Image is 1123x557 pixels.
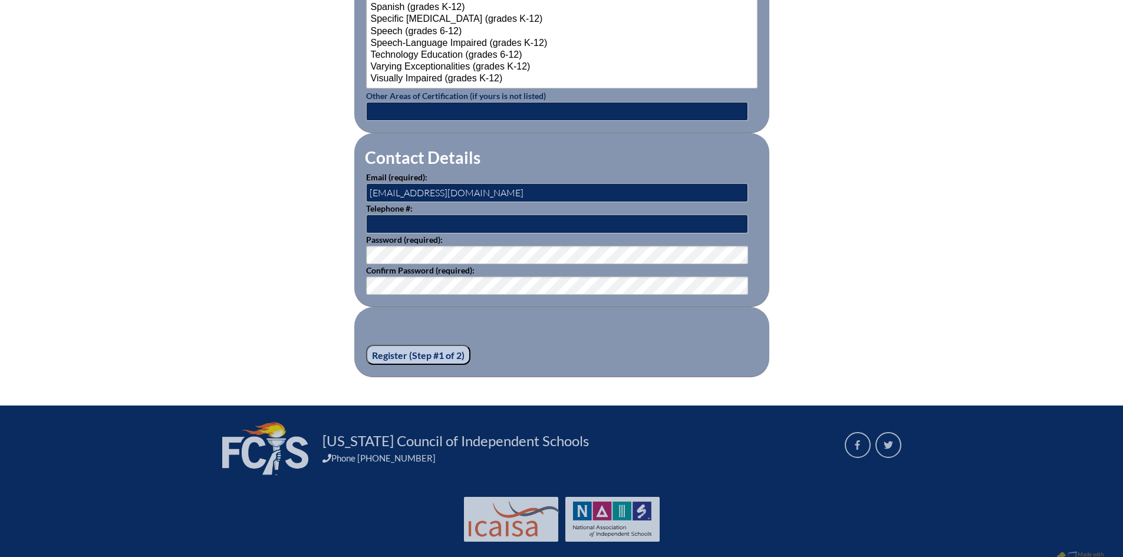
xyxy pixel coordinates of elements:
[366,203,413,213] label: Telephone #:
[370,14,754,25] option: Specific [MEDICAL_DATA] (grades K-12)
[469,502,559,537] img: Int'l Council Advancing Independent School Accreditation logo
[573,502,652,537] img: NAIS Logo
[322,453,831,463] div: Phone [PHONE_NUMBER]
[370,73,754,85] option: Visually Impaired (grades K-12)
[370,61,754,73] option: Varying Exceptionalities (grades K-12)
[370,50,754,61] option: Technology Education (grades 6-12)
[370,2,754,14] option: Spanish (grades K-12)
[370,26,754,38] option: Speech (grades 6-12)
[366,265,475,275] label: Confirm Password (required):
[370,38,754,50] option: Speech-Language Impaired (grades K-12)
[366,91,546,101] label: Other Areas of Certification (if yours is not listed)
[364,147,482,167] legend: Contact Details
[366,172,427,182] label: Email (required):
[366,345,470,365] input: Register (Step #1 of 2)
[366,235,443,245] label: Password (required):
[222,422,308,475] img: FCIS_logo_white
[318,431,594,450] a: [US_STATE] Council of Independent Schools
